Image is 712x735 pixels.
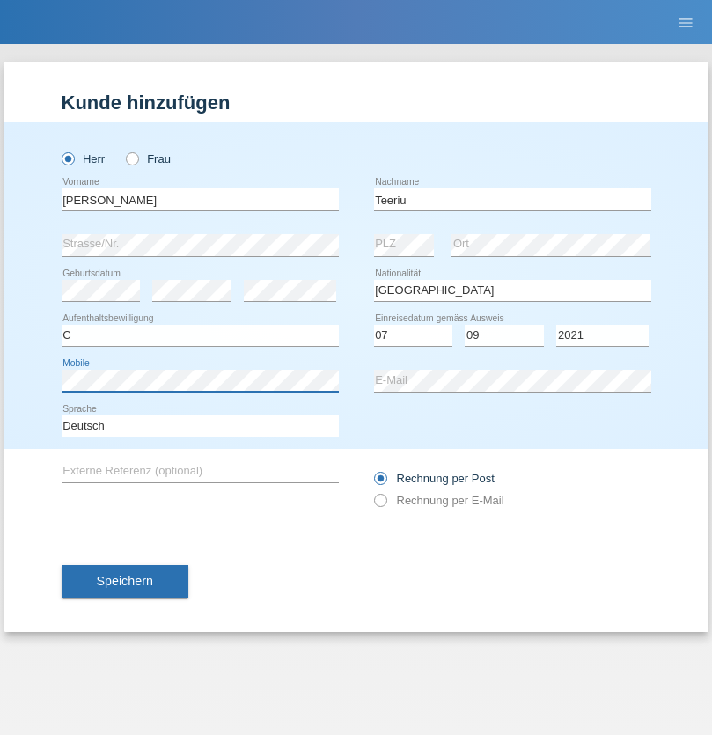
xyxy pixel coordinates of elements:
input: Rechnung per E-Mail [374,494,385,516]
span: Speichern [97,574,153,588]
input: Rechnung per Post [374,472,385,494]
label: Rechnung per Post [374,472,495,485]
button: Speichern [62,565,188,599]
i: menu [677,14,694,32]
input: Frau [126,152,137,164]
a: menu [668,17,703,27]
h1: Kunde hinzufügen [62,92,651,114]
label: Herr [62,152,106,165]
label: Rechnung per E-Mail [374,494,504,507]
label: Frau [126,152,171,165]
input: Herr [62,152,73,164]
